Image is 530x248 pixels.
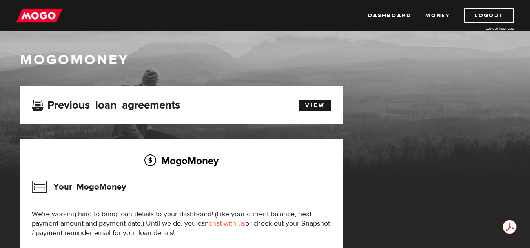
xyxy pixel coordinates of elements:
img: mogo_logo-11ee424be714fa7cbb0f0f49df9e16ec.png [16,8,62,23]
a: chat with us [209,219,245,228]
iframe: LiveChat chat widget [497,215,530,248]
a: View [299,100,331,111]
a: Logout [464,8,514,23]
a: Dashboard [368,8,411,23]
h2: MogoMoney [32,152,331,169]
a: Money [425,8,450,23]
h3: Previous loan agreements [32,99,180,109]
h1: MogoMoney [20,52,510,68]
h3: Your MogoMoney [32,177,126,197]
a: Lender licences [455,25,514,31]
p: We're working hard to bring loan details to your dashboard! (Like your current balance, next paym... [32,210,331,238]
